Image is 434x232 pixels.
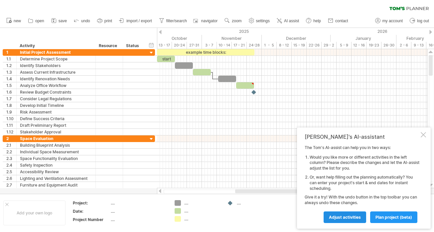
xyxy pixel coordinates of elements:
div: 3 - 7 [202,42,217,49]
div: Building Blueprint Analysis [20,142,92,148]
div: start [157,56,175,62]
div: .... [111,200,167,206]
span: navigator [201,19,217,23]
div: November 2025 [202,35,262,42]
div: 29 - 2 [322,42,337,49]
div: Determine Project Scope [20,56,92,62]
div: .... [184,200,220,206]
div: Develop Initial Timeline [20,102,92,109]
span: contact [335,19,348,23]
div: 1.6 [6,89,16,95]
div: Project: [73,200,109,206]
div: .... [111,208,167,214]
div: 19-23 [366,42,381,49]
div: Draft Preliminary Report [20,122,92,128]
div: Status [126,42,141,49]
div: 2.7 [6,182,16,188]
div: 15 - 19 [292,42,307,49]
div: 13 - 17 [157,42,172,49]
div: Activity [20,42,92,49]
a: contact [326,17,350,25]
div: 1.8 [6,102,16,109]
div: [PERSON_NAME]'s AI-assistant [305,133,419,140]
div: Consider Legal Regulations [20,96,92,102]
div: 2.4 [6,162,16,168]
div: 1.11 [6,122,16,128]
span: new [14,19,21,23]
span: settings [256,19,270,23]
div: 1.12 [6,129,16,135]
div: 2.1 [6,142,16,148]
div: January 2026 [331,35,396,42]
div: 2.6 [6,175,16,182]
div: 17 - 21 [232,42,247,49]
a: print [95,17,114,25]
a: help [304,17,323,25]
div: Date: [73,208,109,214]
div: Add your own logo [3,200,66,225]
span: help [313,19,321,23]
div: Individual Space Measurement [20,149,92,155]
div: 1.3 [6,69,16,75]
span: undo [81,19,90,23]
a: navigator [192,17,219,25]
div: 2.5 [6,169,16,175]
span: zoom [232,19,241,23]
div: 1.7 [6,96,16,102]
div: 1.10 [6,116,16,122]
div: 8 - 12 [277,42,292,49]
div: .... [184,208,220,214]
div: Risk Assessment [20,109,92,115]
div: 10 - 14 [217,42,232,49]
div: 27-31 [187,42,202,49]
div: The Tom's AI-assist can help you in two ways: Give it a try! With the undo button in the top tool... [305,145,419,223]
div: 12 - 16 [352,42,366,49]
div: 2.3 [6,155,16,162]
a: zoom [223,17,243,25]
div: Accessibility Review [20,169,92,175]
div: Space Evaluation [20,135,92,142]
div: Assess Current Infrastructure [20,69,92,75]
div: 1 - 5 [262,42,277,49]
span: Adjust activities [329,215,361,220]
a: plan project (beta) [370,211,417,223]
span: plan project (beta) [375,215,412,220]
div: Lighting and Ventilation Assessment [20,175,92,182]
div: 1.1 [6,56,16,62]
span: filter/search [166,19,187,23]
span: save [59,19,67,23]
li: Or, want help filling out the planning automatically? You can enter your project's start & end da... [310,175,419,191]
div: .... [237,200,273,206]
div: 20-24 [172,42,187,49]
div: Initial Project Assessment [20,49,92,55]
div: 24-28 [247,42,262,49]
div: Analyze Office Workflow [20,82,92,89]
a: import / export [117,17,154,25]
div: October 2025 [133,35,202,42]
div: example time blocks: [157,49,254,55]
div: Furniture and Equipment Audit [20,182,92,188]
div: 9 - 13 [411,42,426,49]
div: 1 [6,49,16,55]
span: open [35,19,44,23]
span: log out [417,19,429,23]
div: 2.2 [6,149,16,155]
div: .... [184,216,220,222]
div: .... [111,217,167,222]
div: 2 [6,135,16,142]
div: Resource [99,42,119,49]
a: undo [72,17,92,25]
div: Review Budget Constraints [20,89,92,95]
div: 5 - 9 [337,42,352,49]
div: 1.5 [6,82,16,89]
a: AI assist [275,17,301,25]
span: my account [382,19,403,23]
div: Safety Inspection [20,162,92,168]
a: save [50,17,69,25]
a: my account [373,17,405,25]
div: 1.2 [6,62,16,69]
div: 22-26 [307,42,322,49]
a: filter/search [157,17,189,25]
div: Space Functionality Evaluation [20,155,92,162]
div: 2 - 6 [396,42,411,49]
